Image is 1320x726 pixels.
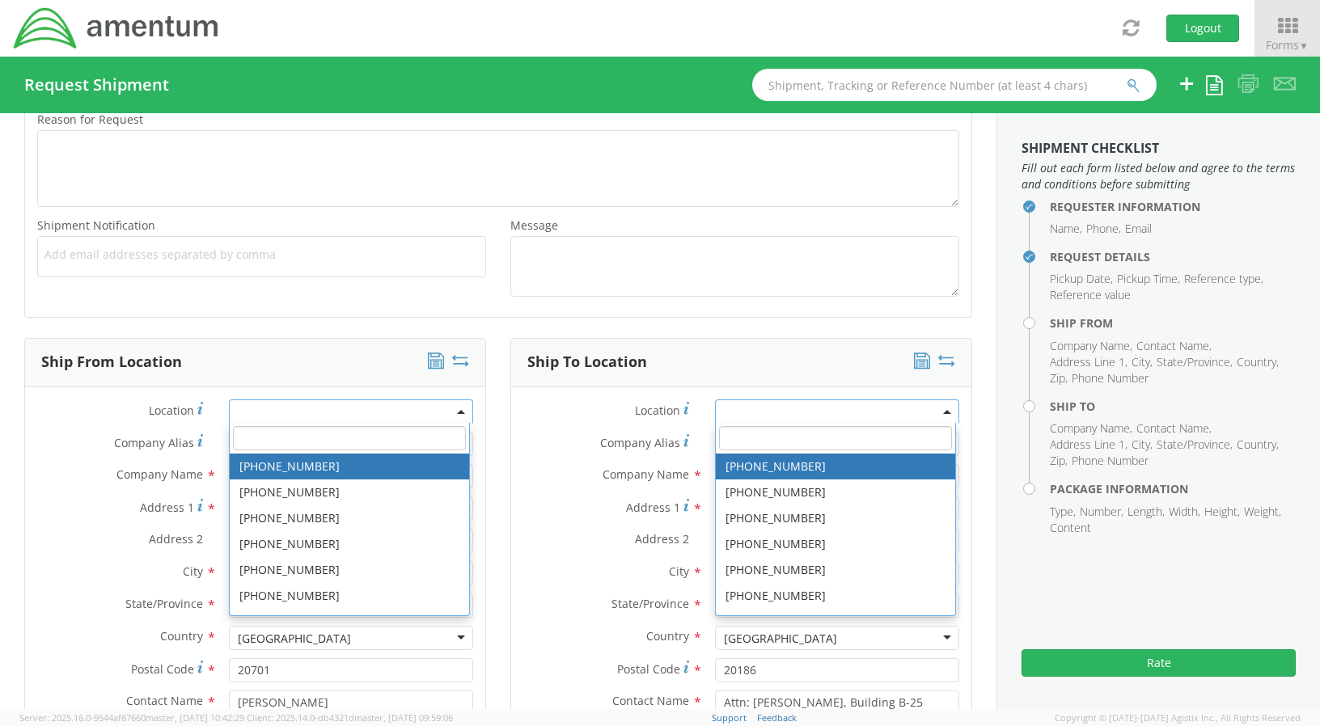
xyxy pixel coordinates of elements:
li: Pickup Time [1117,271,1180,287]
li: [PHONE_NUMBER] [230,583,469,609]
span: master, [DATE] 09:59:06 [354,711,453,724]
button: Logout [1166,15,1239,42]
a: Feedback [757,711,797,724]
li: [PHONE_NUMBER] [716,583,955,609]
li: Reference value [1050,287,1131,303]
li: Zip [1050,370,1068,386]
span: Address 2 [149,531,203,547]
li: Length [1127,504,1165,520]
span: Address 1 [626,500,680,515]
span: Location [635,403,680,418]
span: Company Alias [114,435,194,450]
li: Address Line 1 [1050,437,1127,453]
h4: Request Details [1050,251,1296,263]
span: Company Alias [600,435,680,450]
div: [GEOGRAPHIC_DATA] [238,631,351,647]
li: [PHONE_NUMBER] [230,557,469,583]
span: ▼ [1299,39,1309,53]
h4: Package Information [1050,483,1296,495]
li: Reference type [1184,271,1263,287]
h4: Request Shipment [24,76,169,94]
li: Height [1204,504,1240,520]
li: Zip [1050,453,1068,469]
li: Company Name [1050,338,1132,354]
li: [PHONE_NUMBER] [230,479,469,505]
li: Phone Number [1072,370,1149,386]
li: [PHONE_NUMBER] [716,531,955,557]
li: Type [1050,504,1076,520]
span: City [183,563,203,579]
img: dyn-intl-logo-049831509241104b2a82.png [12,6,221,51]
li: [PHONE_NUMBER] [716,505,955,531]
span: Country [160,628,203,644]
h3: Ship To Location [527,354,647,370]
li: City [1132,354,1153,370]
h4: Ship From [1050,317,1296,329]
div: [GEOGRAPHIC_DATA] [724,631,837,647]
li: Email [1125,221,1152,237]
span: Address 2 [635,531,689,547]
li: Address Line 1 [1050,354,1127,370]
li: Company Name [1050,420,1132,437]
li: Content [1050,520,1091,536]
li: Contact Name [1136,338,1212,354]
input: Shipment, Tracking or Reference Number (at least 4 chars) [752,69,1157,101]
li: Phone Number [1072,453,1149,469]
span: Forms [1266,37,1309,53]
span: Postal Code [617,661,680,677]
span: Contact Name [612,693,689,708]
li: Number [1080,504,1123,520]
li: [PHONE_NUMBER] [716,557,955,583]
li: Width [1169,504,1200,520]
li: State/Province [1157,437,1233,453]
span: Country [646,628,689,644]
span: Postal Code [131,661,194,677]
h4: Requester Information [1050,200,1296,213]
li: Contact Name [1136,420,1212,437]
li: [PHONE_NUMBER] [716,609,955,635]
li: Country [1237,354,1279,370]
li: [PHONE_NUMBER] [716,454,955,479]
span: Message [510,217,558,233]
span: State/Province [611,596,689,611]
span: State/Province [125,596,203,611]
h3: Shipment Checklist [1022,141,1296,156]
h4: Ship To [1050,400,1296,412]
span: Company Name [603,466,689,482]
li: [PHONE_NUMBER] [230,505,469,531]
span: master, [DATE] 10:42:29 [146,711,244,724]
span: Client: 2025.14.0-db4321d [247,711,453,724]
li: [PHONE_NUMBER] [230,454,469,479]
span: Reason for Request [37,112,143,127]
li: [PHONE_NUMBER] [230,609,469,635]
button: Rate [1022,649,1296,677]
li: State/Province [1157,354,1233,370]
li: Phone [1086,221,1121,237]
li: City [1132,437,1153,453]
li: Name [1050,221,1082,237]
span: Location [149,403,194,418]
span: Company Name [116,466,203,482]
span: Address 1 [140,500,194,515]
li: Pickup Date [1050,271,1113,287]
li: [PHONE_NUMBER] [230,531,469,557]
h3: Ship From Location [41,354,182,370]
span: Fill out each form listed below and agree to the terms and conditions before submitting [1022,160,1296,192]
span: Add email addresses separated by comma [44,247,479,263]
a: Support [712,711,747,724]
span: Shipment Notification [37,217,155,233]
span: Copyright © [DATE]-[DATE] Agistix Inc., All Rights Reserved [1055,711,1301,724]
li: Weight [1244,504,1281,520]
span: City [669,563,689,579]
li: Country [1237,437,1279,453]
li: [PHONE_NUMBER] [716,479,955,505]
span: Server: 2025.16.0-9544af67660 [19,711,244,724]
span: Contact Name [126,693,203,708]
